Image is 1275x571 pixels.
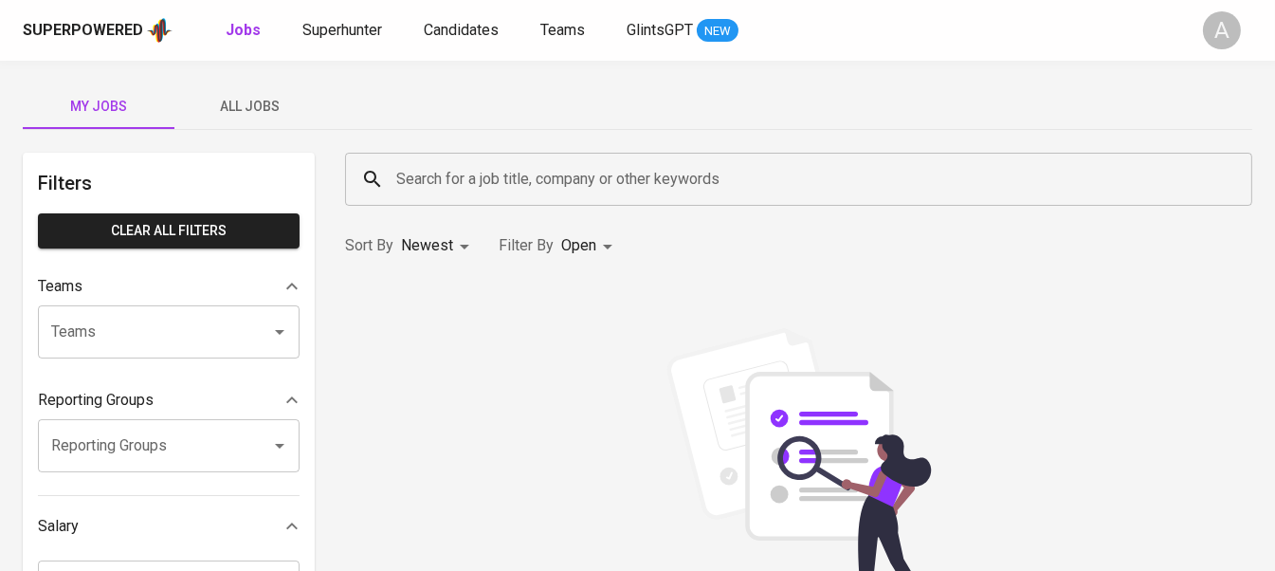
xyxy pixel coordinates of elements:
a: GlintsGPT NEW [627,19,738,43]
button: Open [266,433,293,459]
span: NEW [697,22,738,41]
button: Clear All filters [38,213,300,249]
a: Superhunter [302,19,386,43]
span: Open [561,236,596,254]
p: Salary [38,515,79,538]
span: Superhunter [302,21,382,39]
div: Teams [38,267,300,305]
div: Salary [38,507,300,545]
span: Teams [540,21,585,39]
b: Jobs [226,21,261,39]
span: Candidates [424,21,499,39]
div: Open [561,229,619,264]
p: Newest [401,234,453,257]
span: GlintsGPT [627,21,693,39]
span: My Jobs [34,95,163,119]
a: Jobs [226,19,264,43]
p: Sort By [345,234,393,257]
span: Clear All filters [53,219,284,243]
div: Reporting Groups [38,381,300,419]
img: app logo [147,16,173,45]
div: A [1203,11,1241,49]
a: Candidates [424,19,502,43]
div: Superpowered [23,20,143,42]
a: Superpoweredapp logo [23,16,173,45]
div: Newest [401,229,476,264]
p: Teams [38,275,82,298]
a: Teams [540,19,589,43]
p: Reporting Groups [38,389,154,412]
span: All Jobs [186,95,315,119]
h6: Filters [38,168,300,198]
p: Filter By [499,234,554,257]
button: Open [266,319,293,345]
